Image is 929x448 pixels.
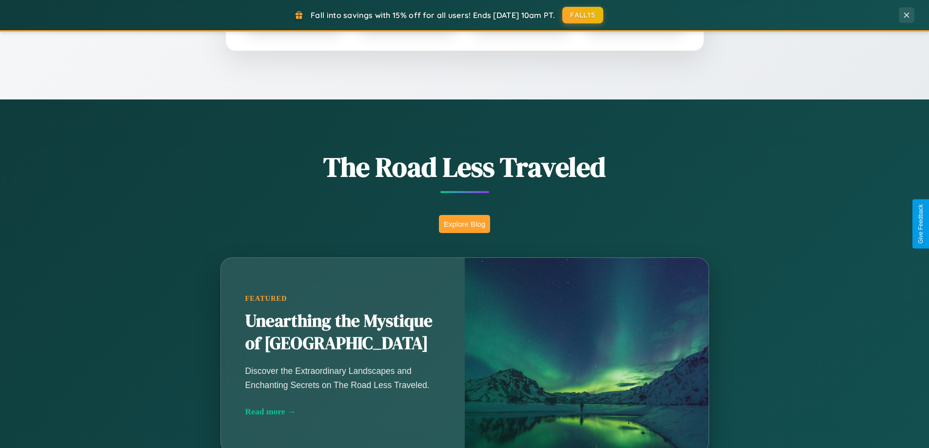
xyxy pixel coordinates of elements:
div: Featured [245,294,440,303]
div: Read more → [245,407,440,417]
button: FALL15 [562,7,603,23]
span: Fall into savings with 15% off for all users! Ends [DATE] 10am PT. [311,10,555,20]
h1: The Road Less Traveled [172,148,757,186]
div: Give Feedback [917,204,924,244]
h2: Unearthing the Mystique of [GEOGRAPHIC_DATA] [245,310,440,355]
button: Explore Blog [439,215,490,233]
p: Discover the Extraordinary Landscapes and Enchanting Secrets on The Road Less Traveled. [245,364,440,391]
